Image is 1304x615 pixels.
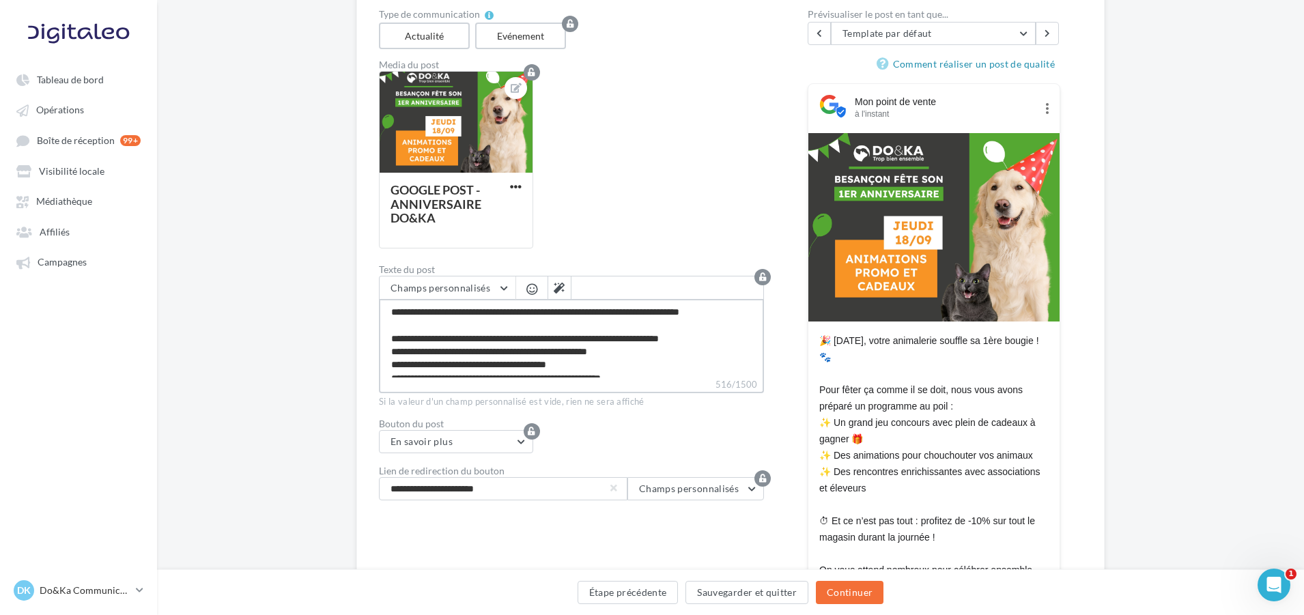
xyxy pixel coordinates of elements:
[816,581,883,604] button: Continuer
[1286,569,1296,580] span: 1
[831,22,1036,45] button: Template par défaut
[39,165,104,177] span: Visibilité locale
[842,27,932,39] span: Template par défaut
[379,430,533,453] button: En savoir plus
[379,265,764,274] label: Texte du post
[120,135,141,146] div: 99+
[391,435,453,447] span: En savoir plus
[379,419,764,429] label: Bouton du post
[379,377,764,393] label: 516/1500
[808,10,1060,19] div: Prévisualiser le post en tant que...
[379,23,470,49] label: Actualité
[578,581,679,604] button: Étape précédente
[37,74,104,85] span: Tableau de bord
[475,23,566,49] label: Evénement
[8,128,149,153] a: Boîte de réception 99+
[808,133,1060,321] img: GOOGLE POST - ANNIVERSAIRE DO&KA
[8,97,149,121] a: Opérations
[855,109,1035,119] div: à l'instant
[8,158,149,183] a: Visibilité locale
[855,95,1035,109] div: Mon point de vente
[877,56,1060,72] a: Comment réaliser un post de qualité
[17,584,31,597] span: DK
[8,249,149,274] a: Campagnes
[8,67,149,91] a: Tableau de bord
[379,466,505,476] label: Lien de redirection du bouton
[8,188,149,213] a: Médiathèque
[391,282,490,294] span: Champs personnalisés
[391,182,481,225] div: GOOGLE POST - ANNIVERSAIRE DO&KA
[37,134,115,146] span: Boîte de réception
[36,196,92,208] span: Médiathèque
[40,584,130,597] p: Do&Ka Communication
[11,577,146,603] a: DK Do&Ka Communication
[627,477,764,500] button: Champs personnalisés
[379,60,764,70] div: Media du post
[8,219,149,244] a: Affiliés
[36,104,84,116] span: Opérations
[379,393,764,408] div: Si la valeur d'un champ personnalisé est vide, rien ne sera affiché
[1258,569,1290,601] iframe: Intercom live chat
[40,226,70,238] span: Affiliés
[379,10,480,19] span: Type de communication
[38,257,87,268] span: Campagnes
[639,483,739,494] span: Champs personnalisés
[380,276,515,300] button: Champs personnalisés
[685,581,808,604] button: Sauvegarder et quitter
